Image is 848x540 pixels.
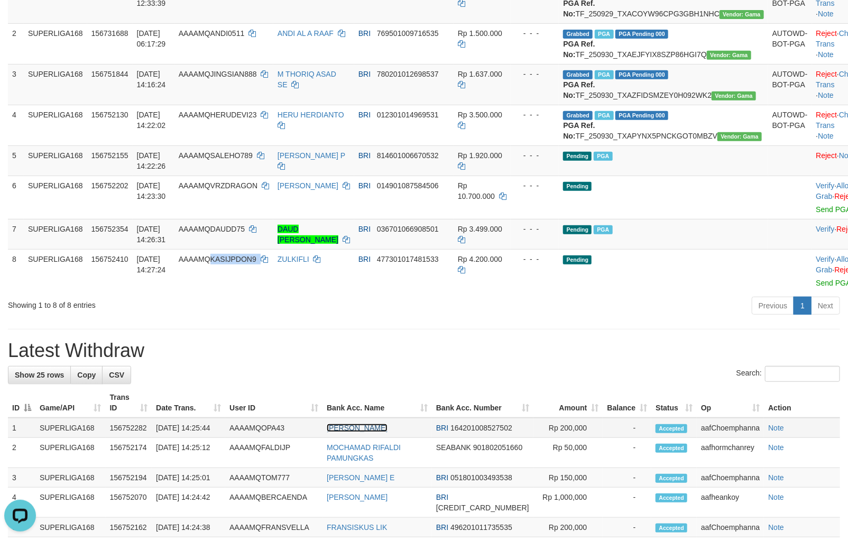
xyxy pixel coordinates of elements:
[278,255,309,263] a: ZULKIFLI
[8,488,35,518] td: 4
[322,388,432,418] th: Bank Acc. Name: activate to sort column ascending
[816,29,837,38] a: Reject
[436,523,448,532] span: BRI
[458,29,502,38] span: Rp 1.500.000
[432,388,533,418] th: Bank Acc. Number: activate to sort column ascending
[377,29,439,38] span: Copy 769501009716535 to clipboard
[615,70,668,79] span: PGA Pending
[377,225,439,233] span: Copy 036701066908501 to clipboard
[24,249,87,292] td: SUPERLIGA168
[563,255,592,264] span: Pending
[8,249,24,292] td: 8
[816,255,835,263] a: Verify
[106,418,152,438] td: 156752282
[358,255,371,263] span: BRI
[225,518,322,537] td: AAAAMQFRANSVELLA
[8,64,24,105] td: 3
[377,255,439,263] span: Copy 477301017481533 to clipboard
[137,181,166,200] span: [DATE] 14:23:30
[35,438,106,468] td: SUPERLIGA168
[24,23,87,64] td: SUPERLIGA168
[24,145,87,176] td: SUPERLIGA168
[615,30,668,39] span: PGA Pending
[651,388,697,418] th: Status: activate to sort column ascending
[533,468,603,488] td: Rp 150,000
[559,23,768,64] td: TF_250930_TXAEJFYIX8SZP86HGI7Q
[656,424,687,433] span: Accepted
[8,366,71,384] a: Show 25 rows
[436,493,448,501] span: BRI
[152,418,225,438] td: [DATE] 14:25:44
[816,70,837,78] a: Reject
[8,105,24,145] td: 4
[358,70,371,78] span: BRI
[603,488,651,518] td: -
[818,10,834,18] a: Note
[533,488,603,518] td: Rp 1,000,000
[225,438,322,468] td: AAAAMQFALDIJP
[794,297,812,315] a: 1
[179,181,257,190] span: AAAAMQVRZDRAGON
[91,225,128,233] span: 156752354
[450,424,512,432] span: Copy 164201008527502 to clipboard
[603,468,651,488] td: -
[436,504,529,512] span: Copy 105601006681539 to clipboard
[615,111,668,120] span: PGA Pending
[811,297,840,315] a: Next
[8,219,24,249] td: 7
[77,371,96,379] span: Copy
[768,443,784,452] a: Note
[816,225,835,233] a: Verify
[563,40,595,59] b: PGA Ref. No:
[24,219,87,249] td: SUPERLIGA168
[594,152,612,161] span: Marked by aafheankoy
[278,225,338,244] a: DAUD [PERSON_NAME]
[712,91,756,100] span: Vendor URL: https://trx31.1velocity.biz
[458,255,502,263] span: Rp 4.200.000
[559,64,768,105] td: TF_250930_TXAZFIDSMZEY0H092WK2
[278,29,334,38] a: ANDI AL A RAAF
[91,151,128,160] span: 156752155
[327,493,388,501] a: [PERSON_NAME]
[603,388,651,418] th: Balance: activate to sort column ascending
[458,151,502,160] span: Rp 1.920.000
[656,444,687,453] span: Accepted
[179,111,257,119] span: AAAAMQHERUDEVI23
[179,151,253,160] span: AAAAMQSALEHO789
[768,473,784,482] a: Note
[377,151,439,160] span: Copy 814601006670532 to clipboard
[595,30,613,39] span: Marked by aafromsomean
[458,111,502,119] span: Rp 3.500.000
[752,297,794,315] a: Previous
[765,366,840,382] input: Search:
[720,10,764,19] span: Vendor URL: https://trx31.1velocity.biz
[563,182,592,191] span: Pending
[91,70,128,78] span: 156751844
[327,443,401,462] a: MOCHAMAD RIFALDI PAMUNGKAS
[8,388,35,418] th: ID: activate to sort column descending
[106,438,152,468] td: 156752174
[707,51,751,60] span: Vendor URL: https://trx31.1velocity.biz
[91,111,128,119] span: 156752130
[377,181,439,190] span: Copy 014901087584506 to clipboard
[8,145,24,176] td: 5
[8,296,345,310] div: Showing 1 to 8 of 8 entries
[717,132,762,141] span: Vendor URL: https://trx31.1velocity.biz
[70,366,103,384] a: Copy
[137,111,166,130] span: [DATE] 14:22:02
[818,132,834,140] a: Note
[515,150,555,161] div: - - -
[225,488,322,518] td: AAAAMQBERCAENDA
[4,4,36,36] button: Open LiveChat chat widget
[8,340,840,361] h1: Latest Withdraw
[764,388,840,418] th: Action
[563,225,592,234] span: Pending
[563,80,595,99] b: PGA Ref. No:
[736,366,840,382] label: Search:
[768,424,784,432] a: Note
[278,181,338,190] a: [PERSON_NAME]
[327,424,388,432] a: [PERSON_NAME]
[697,438,764,468] td: aafhormchanrey
[358,225,371,233] span: BRI
[533,438,603,468] td: Rp 50,000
